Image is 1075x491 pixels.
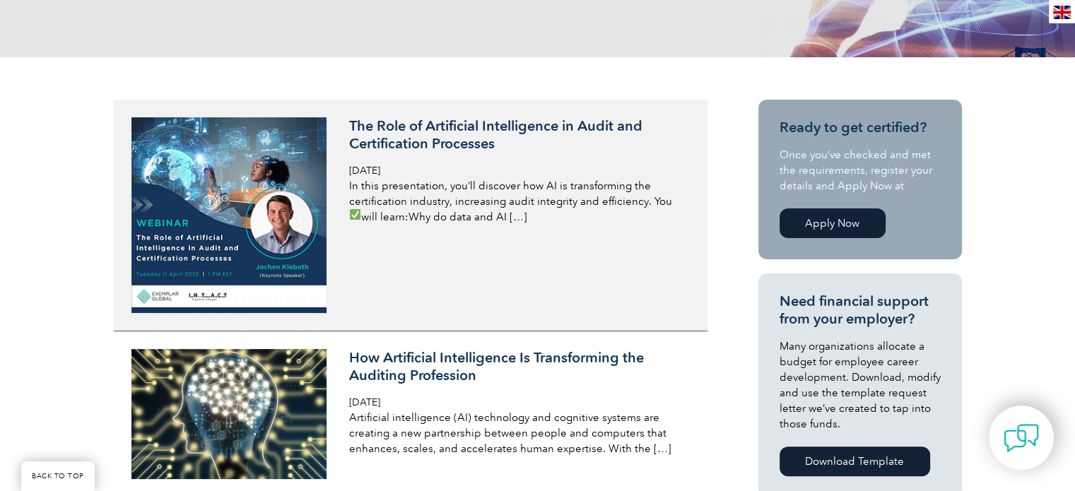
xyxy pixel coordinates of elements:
h3: Ready to get certified? [780,119,941,136]
a: BACK TO TOP [21,461,95,491]
img: ✅ [350,209,360,220]
span: [DATE] [349,396,380,408]
img: contact-chat.png [1004,420,1039,456]
h3: How Artificial Intelligence Is Transforming the Auditing Profession [349,349,684,384]
p: Once you’ve checked and met the requirements, register your details and Apply Now at [780,147,941,194]
p: In this presentation, you’ll discover how AI is transforming the certification industry, increasi... [349,178,684,225]
span: [DATE] [349,165,380,177]
img: INTACT-300x300-copy.jpg [131,117,327,313]
h3: Need financial support from your employer? [780,292,941,328]
img: en [1053,6,1071,19]
p: Artificial intelligence (AI) technology and cognitive systems are creating a new partnership betw... [349,410,684,456]
img: Fukoku-AI-AdobeStock_123990648-copy-300x200.jpg [131,349,327,479]
a: Download Template [780,446,930,476]
h3: The Role of Artificial Intelligence in Audit and Certification Processes [349,117,684,153]
p: Many organizations allocate a budget for employee career development. Download, modify and use th... [780,338,941,432]
a: The Role of Artificial Intelligence in Audit and Certification Processes [DATE] In this presentat... [114,100,707,331]
a: Apply Now [780,208,886,238]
